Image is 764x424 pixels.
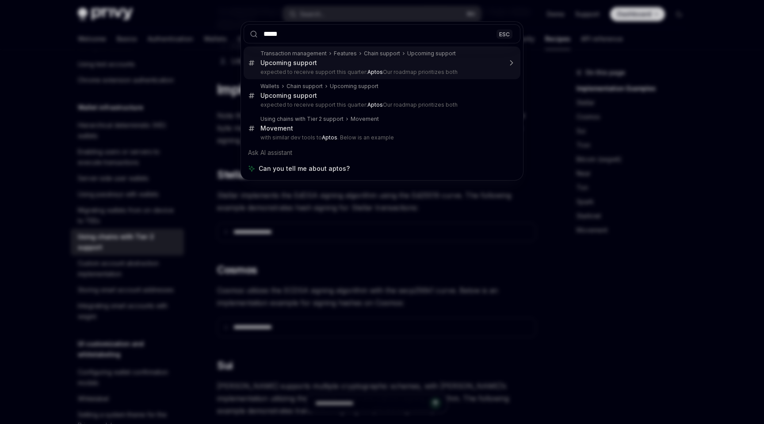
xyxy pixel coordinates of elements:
div: Movement [260,124,293,132]
div: ESC [497,29,512,39]
div: Using chains with Tier 2 support [260,116,344,123]
span: Can you tell me about aptos? [259,164,350,173]
div: Upcoming support [407,50,456,57]
b: Aptos [367,69,383,75]
p: expected to receive support this quarter: Our roadmap prioritizes both [260,69,502,76]
div: Chain support [364,50,400,57]
div: Upcoming support [330,83,378,90]
b: Aptos [322,134,337,141]
div: Features [334,50,357,57]
div: Chain support [286,83,323,90]
div: Ask AI assistant [244,145,520,161]
div: Upcoming support [260,92,317,100]
div: Transaction management [260,50,327,57]
p: expected to receive support this quarter: Our roadmap prioritizes both [260,101,502,108]
div: Upcoming support [260,59,317,67]
div: Movement [351,116,379,123]
div: Wallets [260,83,279,90]
b: Aptos [367,101,383,108]
p: with similar dev tools to . Below is an example [260,134,502,141]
